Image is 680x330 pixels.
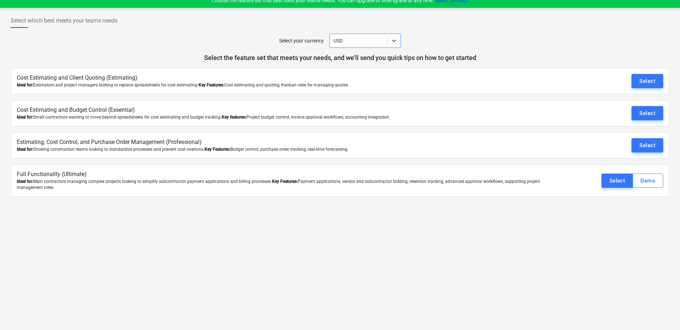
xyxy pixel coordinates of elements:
[631,106,663,120] button: Select
[205,147,230,152] b: Key Features:
[198,82,224,87] b: Key Features:
[631,74,663,88] button: Select
[644,296,680,330] iframe: Chat Widget
[639,141,655,150] div: Select
[631,138,663,152] button: Select
[11,54,669,62] p: Select the feature set that meets your needs, and we'll send you quick tips on how to get started
[639,76,655,86] div: Select
[272,179,298,184] b: Key Features:
[609,176,625,185] div: Select
[17,179,33,184] b: Ideal for:
[17,179,555,191] div: Main contractors managing complex projects looking to simplify subcontractor payment applications...
[17,74,555,82] p: Cost Estimating and Client Quoting (Estimating)
[17,146,555,152] div: Growing construction teams looking to standardize processes and prevent cost overruns. Budget con...
[17,106,555,114] p: Cost Estimating and Budget Control (Essential)
[17,82,555,88] div: Estimators and project managers looking to replace spreadsheets for cost estimating. Cost estimat...
[601,174,633,188] button: Select
[633,174,663,188] button: Demo
[639,109,655,118] div: Select
[17,170,555,179] p: Full Functionality (Ultimate)
[640,176,655,185] div: Demo
[11,16,117,25] span: Select which best meets your teams needs
[17,82,33,87] b: Ideal for:
[222,115,246,120] b: Key features:
[17,114,555,120] div: Small contractors wanting to move beyond spreadsheets for cost estimating and budget tracking. Pr...
[17,115,33,120] b: Ideal for:
[17,147,33,152] b: Ideal for:
[279,37,324,45] p: Select your currency
[17,138,555,146] p: Estimating, Cost Control, and Purchase Order Management (Professional)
